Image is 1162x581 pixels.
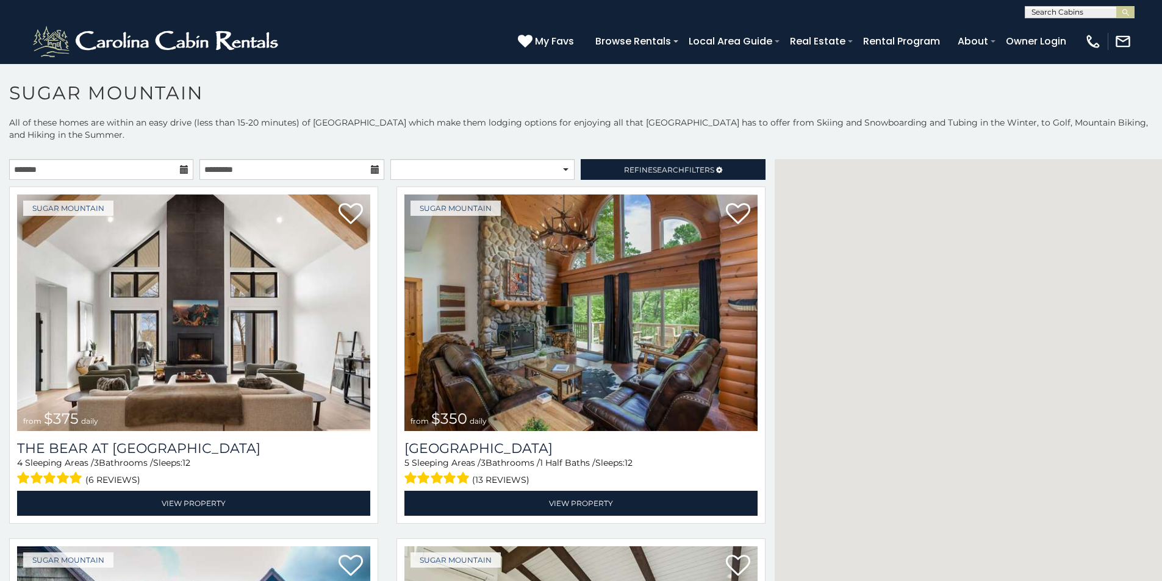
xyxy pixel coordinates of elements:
a: Add to favorites [339,202,363,227]
a: Browse Rentals [589,30,677,52]
div: Sleeping Areas / Bathrooms / Sleeps: [17,457,370,488]
span: (13 reviews) [472,472,529,488]
a: My Favs [518,34,577,49]
a: RefineSearchFilters [581,159,765,180]
a: Sugar Mountain [411,552,501,568]
div: Sleeping Areas / Bathrooms / Sleeps: [404,457,758,488]
span: 4 [17,457,23,468]
span: daily [470,416,487,426]
span: 1 Half Baths / [540,457,595,468]
img: phone-regular-white.png [1085,33,1102,50]
a: View Property [17,491,370,516]
span: from [23,416,41,426]
span: 12 [625,457,633,468]
span: My Favs [535,34,574,49]
a: Real Estate [784,30,852,52]
h3: Grouse Moor Lodge [404,440,758,457]
a: Sugar Mountain [411,201,501,216]
span: (6 reviews) [85,472,140,488]
a: Add to favorites [726,554,750,579]
h3: The Bear At Sugar Mountain [17,440,370,457]
a: About [952,30,994,52]
span: Refine Filters [624,165,714,174]
img: The Bear At Sugar Mountain [17,194,370,431]
img: mail-regular-white.png [1114,33,1132,50]
a: The Bear At [GEOGRAPHIC_DATA] [17,440,370,457]
span: 3 [94,457,99,468]
span: 12 [182,457,190,468]
a: Rental Program [857,30,946,52]
a: Sugar Mountain [23,201,113,216]
a: Grouse Moor Lodge from $350 daily [404,194,758,431]
a: Add to favorites [339,554,363,579]
span: 3 [481,457,486,468]
span: 5 [404,457,409,468]
a: The Bear At Sugar Mountain from $375 daily [17,194,370,431]
a: Add to favorites [726,202,750,227]
span: from [411,416,429,426]
img: Grouse Moor Lodge [404,194,758,431]
a: Sugar Mountain [23,552,113,568]
span: $375 [44,410,79,427]
img: White-1-2.png [30,23,284,60]
a: [GEOGRAPHIC_DATA] [404,440,758,457]
a: View Property [404,491,758,516]
span: $350 [431,410,467,427]
a: Local Area Guide [683,30,778,52]
span: daily [81,416,98,426]
a: Owner Login [1000,30,1072,52]
span: Search [653,165,684,174]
